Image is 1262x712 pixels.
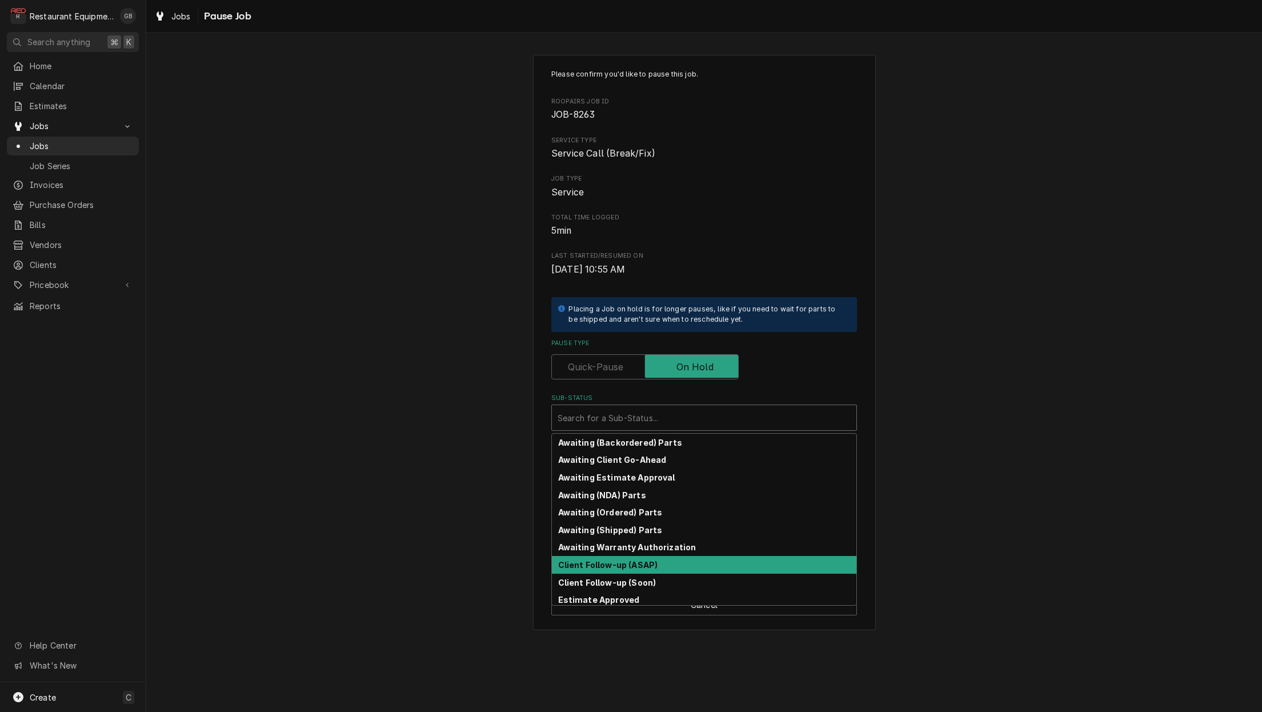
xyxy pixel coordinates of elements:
[7,157,139,175] a: Job Series
[558,560,658,570] strong: Client Follow-up (ASAP)
[551,147,857,161] span: Service Type
[551,187,584,198] span: Service
[551,109,595,120] span: JOB-8263
[551,213,857,238] div: Total Time Logged
[551,594,857,615] button: Cancel
[30,10,114,22] div: Restaurant Equipment Diagnostics
[7,636,139,655] a: Go to Help Center
[7,175,139,194] a: Invoices
[30,160,133,172] span: Job Series
[7,297,139,315] a: Reports
[551,339,857,348] label: Pause Type
[27,36,90,48] span: Search anything
[171,10,191,22] span: Jobs
[558,507,663,517] strong: Awaiting (Ordered) Parts
[120,8,136,24] div: Gary Beaver's Avatar
[551,97,857,122] div: Roopairs Job ID
[7,137,139,155] a: Jobs
[126,691,131,703] span: C
[568,304,846,325] div: Placing a Job on hold is for longer pauses, like if you need to wait for parts to be shipped and ...
[30,60,133,72] span: Home
[558,542,696,552] strong: Awaiting Warranty Authorization
[30,693,56,702] span: Create
[551,251,857,261] span: Last Started/Resumed On
[533,55,876,630] div: Job Pause
[551,186,857,199] span: Job Type
[30,639,132,651] span: Help Center
[30,659,132,671] span: What's New
[30,259,133,271] span: Clients
[30,199,133,211] span: Purchase Orders
[7,97,139,115] a: Estimates
[551,263,857,277] span: Last Started/Resumed On
[7,275,139,294] a: Go to Pricebook
[551,108,857,122] span: Roopairs Job ID
[30,120,116,132] span: Jobs
[551,394,857,431] div: Sub-Status
[7,117,139,135] a: Go to Jobs
[551,69,857,79] p: Please confirm you'd like to pause this job.
[7,656,139,675] a: Go to What's New
[558,473,675,482] strong: Awaiting Estimate Approval
[551,264,625,275] span: [DATE] 10:55 AM
[126,36,131,48] span: K
[551,224,857,238] span: Total Time Logged
[30,219,133,231] span: Bills
[30,140,133,152] span: Jobs
[7,235,139,254] a: Vendors
[558,455,667,465] strong: Awaiting Client Go-Ahead
[551,69,857,512] div: Job Pause Form
[30,279,116,291] span: Pricebook
[7,32,139,52] button: Search anything⌘K
[7,215,139,234] a: Bills
[110,36,118,48] span: ⌘
[551,225,572,236] span: 5min
[30,300,133,312] span: Reports
[551,174,857,199] div: Job Type
[551,174,857,183] span: Job Type
[551,213,857,222] span: Total Time Logged
[201,9,251,24] span: Pause Job
[558,595,640,605] strong: Estimate Approved
[10,8,26,24] div: Restaurant Equipment Diagnostics's Avatar
[120,8,136,24] div: GB
[558,578,656,587] strong: Client Follow-up (Soon)
[551,251,857,276] div: Last Started/Resumed On
[551,136,857,161] div: Service Type
[150,7,195,26] a: Jobs
[558,490,646,500] strong: Awaiting (NDA) Parts
[30,80,133,92] span: Calendar
[30,239,133,251] span: Vendors
[551,148,655,159] span: Service Call (Break/Fix)
[30,100,133,112] span: Estimates
[551,136,857,145] span: Service Type
[7,57,139,75] a: Home
[551,97,857,106] span: Roopairs Job ID
[558,525,663,535] strong: Awaiting (Shipped) Parts
[10,8,26,24] div: R
[551,339,857,379] div: Pause Type
[7,195,139,214] a: Purchase Orders
[551,394,857,403] label: Sub-Status
[30,179,133,191] span: Invoices
[7,77,139,95] a: Calendar
[558,438,682,447] strong: Awaiting (Backordered) Parts
[7,255,139,274] a: Clients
